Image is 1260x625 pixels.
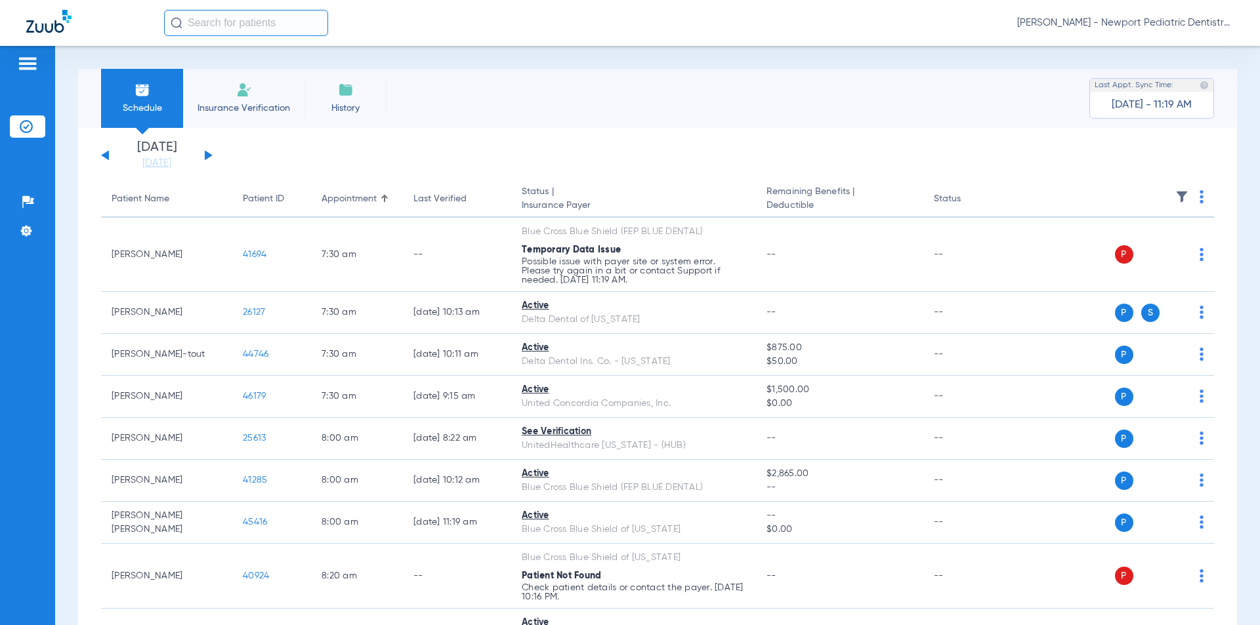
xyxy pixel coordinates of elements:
span: [PERSON_NAME] - Newport Pediatric Dentistry [1017,16,1234,30]
td: -- [923,502,1012,544]
span: 44746 [243,350,268,359]
img: last sync help info [1200,81,1209,90]
td: 7:30 AM [311,334,403,376]
th: Status | [511,181,756,218]
span: Last Appt. Sync Time: [1095,79,1173,92]
span: -- [766,509,912,523]
img: group-dot-blue.svg [1200,348,1204,361]
img: Manual Insurance Verification [236,82,252,98]
img: group-dot-blue.svg [1200,432,1204,445]
span: -- [766,571,776,580]
span: P [1115,567,1133,585]
td: 8:20 AM [311,544,403,609]
td: 8:00 AM [311,418,403,460]
span: [DATE] - 11:19 AM [1112,98,1192,111]
span: -- [766,250,776,259]
span: -- [766,433,776,443]
div: Appointment [322,192,392,206]
td: 7:30 AM [311,376,403,418]
div: Patient Name [112,192,169,206]
td: -- [923,218,1012,292]
td: [DATE] 10:12 AM [403,460,511,502]
iframe: Chat Widget [1194,562,1260,625]
div: Blue Cross Blue Shield of [US_STATE] [522,523,745,536]
img: Schedule [135,82,150,98]
span: 26127 [243,308,265,317]
span: $875.00 [766,341,912,355]
img: History [338,82,354,98]
div: Active [522,299,745,313]
span: $50.00 [766,355,912,369]
span: 45416 [243,517,267,527]
td: -- [923,376,1012,418]
span: 46179 [243,392,266,401]
td: [PERSON_NAME] [101,418,232,460]
td: [PERSON_NAME] [101,544,232,609]
img: group-dot-blue.svg [1200,306,1204,319]
td: [DATE] 10:13 AM [403,292,511,334]
img: group-dot-blue.svg [1200,515,1204,529]
span: $0.00 [766,397,912,411]
p: Possible issue with payer site or system error. Please try again in a bit or contact Support if n... [522,257,745,285]
span: P [1115,245,1133,264]
span: Schedule [111,102,173,115]
span: Temporary Data Issue [522,245,621,254]
span: -- [766,308,776,317]
span: Insurance Payer [522,199,745,212]
span: P [1115,346,1133,364]
span: P [1115,430,1133,448]
span: 41285 [243,475,267,485]
td: 7:30 AM [311,292,403,334]
td: 8:00 AM [311,460,403,502]
div: Delta Dental Ins. Co. - [US_STATE] [522,355,745,369]
img: group-dot-blue.svg [1200,474,1204,487]
td: [DATE] 9:15 AM [403,376,511,418]
img: Zuub Logo [26,10,72,33]
span: P [1115,388,1133,406]
div: Patient ID [243,192,301,206]
td: 8:00 AM [311,502,403,544]
td: -- [403,218,511,292]
td: [DATE] 8:22 AM [403,418,511,460]
span: P [1115,514,1133,532]
img: Search Icon [171,17,182,29]
td: [PERSON_NAME] [101,218,232,292]
div: Patient Name [112,192,222,206]
span: -- [766,481,912,494]
th: Status [923,181,1012,218]
td: [PERSON_NAME] [PERSON_NAME] [101,502,232,544]
img: group-dot-blue.svg [1200,248,1204,261]
span: Patient Not Found [522,571,601,580]
span: P [1115,304,1133,322]
div: Patient ID [243,192,284,206]
td: -- [923,292,1012,334]
span: 25613 [243,433,266,443]
td: -- [923,418,1012,460]
td: -- [923,544,1012,609]
div: Delta Dental of [US_STATE] [522,313,745,327]
img: group-dot-blue.svg [1200,190,1204,203]
div: Blue Cross Blue Shield (FEP BLUE DENTAL) [522,225,745,239]
img: filter.svg [1175,190,1188,203]
td: 7:30 AM [311,218,403,292]
div: Appointment [322,192,377,206]
td: -- [923,334,1012,376]
div: Last Verified [413,192,501,206]
div: Active [522,509,745,523]
span: 40924 [243,571,269,580]
p: Check patient details or contact the payer. [DATE] 10:16 PM. [522,583,745,601]
span: $1,500.00 [766,383,912,397]
th: Remaining Benefits | [756,181,923,218]
td: [DATE] 11:19 AM [403,502,511,544]
span: History [314,102,377,115]
span: $2,865.00 [766,467,912,481]
input: Search for patients [164,10,328,36]
span: 41694 [243,250,266,259]
img: hamburger-icon [17,56,38,71]
div: Active [522,341,745,355]
span: P [1115,472,1133,490]
td: [PERSON_NAME] [101,292,232,334]
img: group-dot-blue.svg [1200,390,1204,403]
span: S [1141,304,1160,322]
div: Blue Cross Blue Shield of [US_STATE] [522,551,745,565]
